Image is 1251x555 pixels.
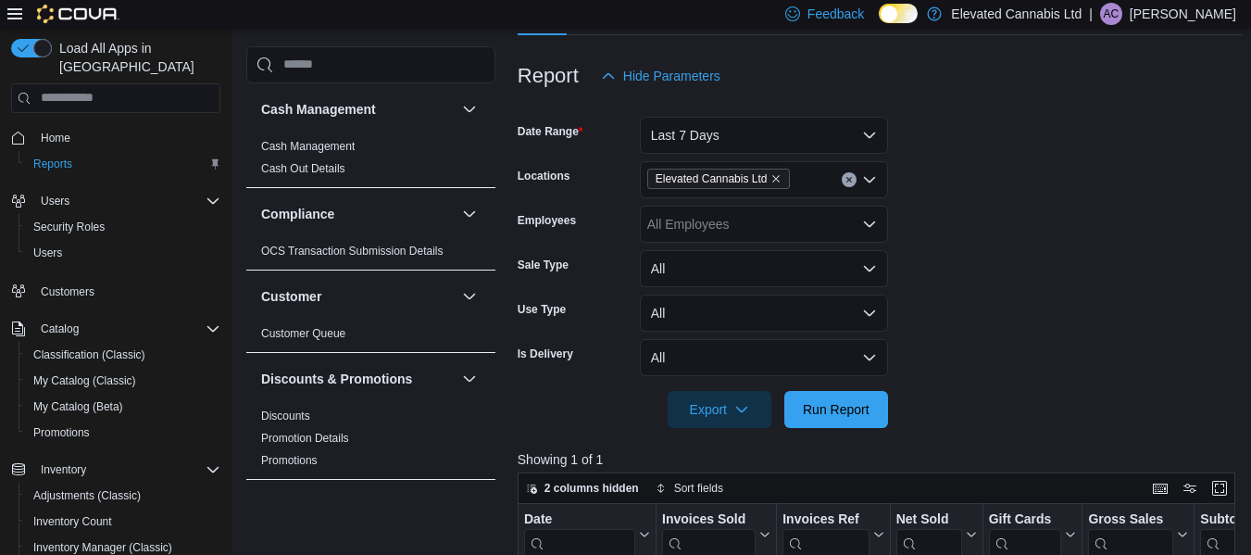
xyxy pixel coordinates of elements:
[458,203,481,225] button: Compliance
[33,279,220,302] span: Customers
[261,162,345,175] a: Cash Out Details
[1089,3,1093,25] p: |
[518,169,570,183] label: Locations
[261,432,349,445] a: Promotion Details
[26,422,220,444] span: Promotions
[26,370,220,392] span: My Catalog (Classic)
[261,100,376,119] h3: Cash Management
[26,216,112,238] a: Security Roles
[594,57,728,95] button: Hide Parameters
[19,509,228,535] button: Inventory Count
[33,514,112,529] span: Inventory Count
[261,454,318,467] a: Promotions
[261,287,321,306] h3: Customer
[1149,477,1171,499] button: Keyboard shortcuts
[640,339,888,376] button: All
[668,391,771,428] button: Export
[33,318,220,340] span: Catalog
[518,65,579,87] h3: Report
[261,497,310,515] h3: Finance
[807,5,864,23] span: Feedback
[842,172,857,187] button: Clear input
[458,285,481,308] button: Customer
[26,511,220,533] span: Inventory Count
[656,170,768,188] span: Elevated Cannabis Ltd
[41,131,70,145] span: Home
[19,420,228,446] button: Promotions
[261,453,318,468] span: Promotions
[261,327,345,340] a: Customer Queue
[26,242,69,264] a: Users
[19,368,228,394] button: My Catalog (Classic)
[261,205,334,223] h3: Compliance
[26,422,97,444] a: Promotions
[261,244,444,259] span: OCS Transaction Submission Details
[518,450,1243,469] p: Showing 1 of 1
[261,409,310,423] span: Discounts
[4,457,228,483] button: Inventory
[41,462,86,477] span: Inventory
[261,410,310,423] a: Discounts
[648,477,731,499] button: Sort fields
[33,246,62,260] span: Users
[803,400,869,419] span: Run Report
[524,511,635,529] div: Date
[33,459,94,481] button: Inventory
[518,347,573,361] label: Is Delivery
[1088,511,1173,529] div: Gross Sales
[458,495,481,517] button: Finance
[246,135,495,187] div: Cash Management
[41,194,69,208] span: Users
[679,391,760,428] span: Export
[261,370,455,388] button: Discounts & Promotions
[261,161,345,176] span: Cash Out Details
[4,124,228,151] button: Home
[33,318,86,340] button: Catalog
[640,250,888,287] button: All
[246,405,495,479] div: Discounts & Promotions
[784,391,888,428] button: Run Report
[895,511,961,529] div: Net Sold
[518,302,566,317] label: Use Type
[33,220,105,234] span: Security Roles
[33,540,172,555] span: Inventory Manager (Classic)
[26,344,220,366] span: Classification (Classic)
[662,511,756,529] div: Invoices Sold
[4,316,228,342] button: Catalog
[33,459,220,481] span: Inventory
[261,326,345,341] span: Customer Queue
[1104,3,1120,25] span: AC
[1130,3,1236,25] p: [PERSON_NAME]
[33,157,72,171] span: Reports
[19,240,228,266] button: Users
[33,425,90,440] span: Promotions
[33,399,123,414] span: My Catalog (Beta)
[640,117,888,154] button: Last 7 Days
[19,342,228,368] button: Classification (Classic)
[246,322,495,352] div: Customer
[41,284,94,299] span: Customers
[26,216,220,238] span: Security Roles
[26,153,220,175] span: Reports
[33,488,141,503] span: Adjustments (Classic)
[1179,477,1201,499] button: Display options
[26,370,144,392] a: My Catalog (Classic)
[544,481,639,496] span: 2 columns hidden
[879,4,918,23] input: Dark Mode
[261,431,349,446] span: Promotion Details
[33,190,220,212] span: Users
[37,5,119,23] img: Cova
[26,242,220,264] span: Users
[33,127,78,149] a: Home
[261,287,455,306] button: Customer
[261,370,412,388] h3: Discounts & Promotions
[26,396,220,418] span: My Catalog (Beta)
[19,483,228,509] button: Adjustments (Classic)
[246,240,495,270] div: Compliance
[862,217,877,232] button: Open list of options
[19,394,228,420] button: My Catalog (Beta)
[518,124,583,139] label: Date Range
[261,205,455,223] button: Compliance
[518,213,576,228] label: Employees
[26,485,148,507] a: Adjustments (Classic)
